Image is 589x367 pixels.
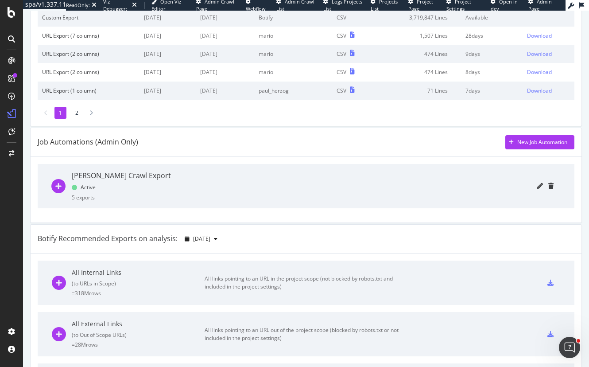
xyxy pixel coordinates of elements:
td: [DATE] [196,63,255,81]
td: mario [254,27,332,45]
td: 3,719,847 Lines [374,8,461,27]
div: ( to URLs in Scope ) [72,280,205,287]
td: [DATE] [139,8,196,27]
div: [PERSON_NAME] Crawl Export [72,171,171,181]
a: Download [527,87,570,94]
li: 1 [54,107,66,119]
div: Active [72,183,96,191]
td: Botify [254,8,332,27]
td: [DATE] [139,27,196,45]
div: = 318M rows [72,289,205,297]
td: [DATE] [196,27,255,45]
div: All links pointing to an URL out of the project scope (blocked by robots.txt or not included in t... [205,326,404,342]
div: Download [527,32,552,39]
div: csv-export [547,280,554,286]
td: CSV [332,8,374,27]
td: 8 days [461,63,523,81]
div: plus-circle [52,179,65,193]
div: = 28M rows [72,341,205,348]
div: 5 exports [72,194,95,201]
div: Download [527,87,552,94]
td: [DATE] [196,82,255,100]
div: CSV [337,32,346,39]
td: mario [254,63,332,81]
a: Download [527,50,570,58]
a: Download [527,68,570,76]
span: 2025 Aug. 31st [193,235,210,242]
div: ( to Out of Scope URLs ) [72,331,205,339]
div: csv-export [547,331,554,337]
td: 474 Lines [374,63,461,81]
td: [DATE] [196,8,255,27]
div: New Job Automation [517,138,567,146]
td: - [523,8,574,27]
td: 71 Lines [374,82,461,100]
td: paul_herzog [254,82,332,100]
div: ReadOnly: [66,2,90,9]
div: URL Export (2 columns) [42,68,135,76]
div: All External Links [72,320,205,328]
div: Custom Export [42,14,135,21]
a: Download [527,32,570,39]
td: [DATE] [196,45,255,63]
iframe: Intercom live chat [559,337,580,358]
td: 28 days [461,27,523,45]
td: [DATE] [139,45,196,63]
span: Webflow [246,5,266,12]
div: trash [548,183,554,189]
td: 7 days [461,82,523,100]
div: Download [527,68,552,76]
div: All Internal Links [72,268,205,277]
div: Available [465,14,518,21]
td: 1,507 Lines [374,27,461,45]
div: Job Automations (Admin Only) [38,137,138,147]
button: New Job Automation [505,135,574,149]
div: Download [527,50,552,58]
td: [DATE] [139,63,196,81]
div: URL Export (1 column) [42,87,135,94]
div: pencil [537,183,543,189]
div: All links pointing to an URL in the project scope (not blocked by robots.txt and included in the ... [205,275,404,291]
td: 474 Lines [374,45,461,63]
div: URL Export (7 columns) [42,32,135,39]
div: CSV [337,68,346,76]
div: Botify Recommended Exports on analysis: [38,234,178,244]
button: [DATE] [181,232,221,246]
td: 9 days [461,45,523,63]
td: mario [254,45,332,63]
div: CSV [337,50,346,58]
td: [DATE] [139,82,196,100]
div: URL Export (2 columns) [42,50,135,58]
div: CSV [337,87,346,94]
li: 2 [71,107,83,119]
